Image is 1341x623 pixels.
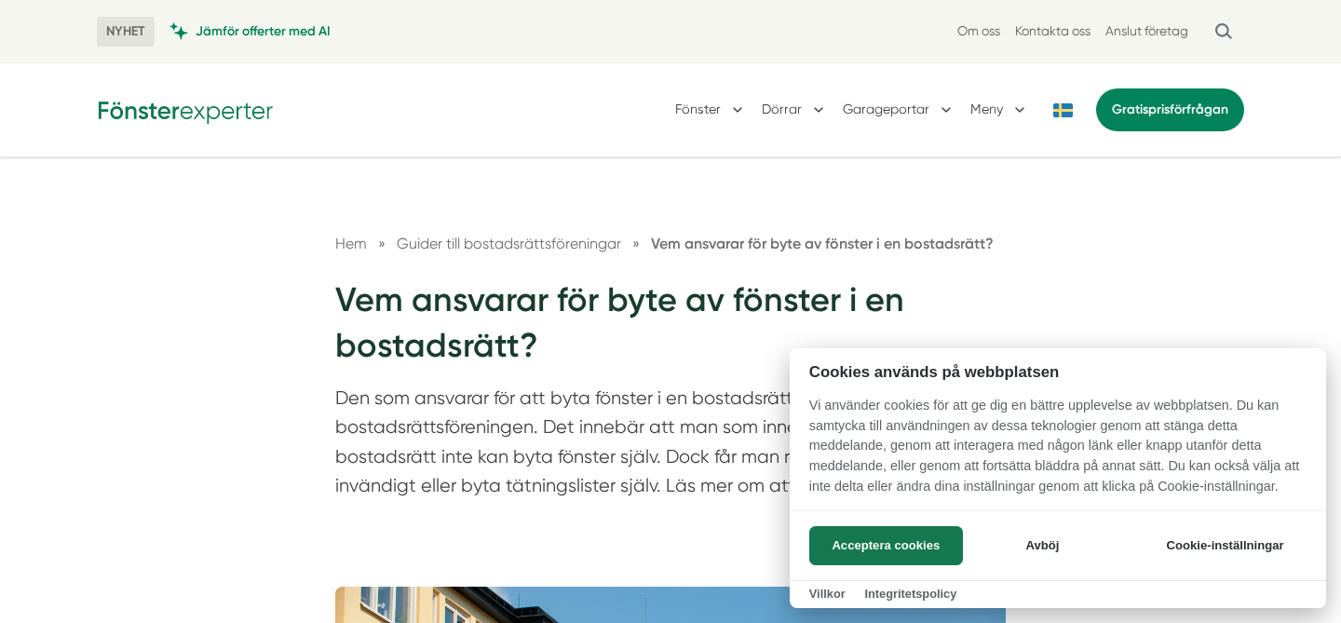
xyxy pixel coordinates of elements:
p: Vi använder cookies för att ge dig en bättre upplevelse av webbplatsen. Du kan samtycka till anvä... [790,396,1326,509]
button: Cookie-inställningar [1144,526,1307,565]
button: Avböj [968,526,1117,565]
button: Acceptera cookies [809,526,963,565]
a: Integritetspolicy [864,587,956,601]
h2: Cookies används på webbplatsen [790,363,1326,381]
a: Villkor [809,587,846,601]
